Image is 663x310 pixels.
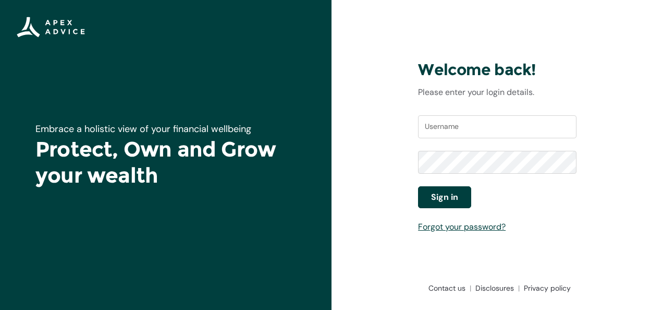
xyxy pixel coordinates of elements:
[418,86,576,99] p: Please enter your login details.
[35,123,251,135] span: Embrace a holistic view of your financial wellbeing
[35,136,296,188] h1: Protect, Own and Grow your wealth
[418,115,576,138] input: Username
[520,283,571,293] a: Privacy policy
[17,17,85,38] img: Apex Advice Group
[431,191,458,204] span: Sign in
[418,221,506,232] a: Forgot your password?
[418,60,576,80] h3: Welcome back!
[424,283,471,293] a: Contact us
[471,283,520,293] a: Disclosures
[418,186,471,208] button: Sign in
